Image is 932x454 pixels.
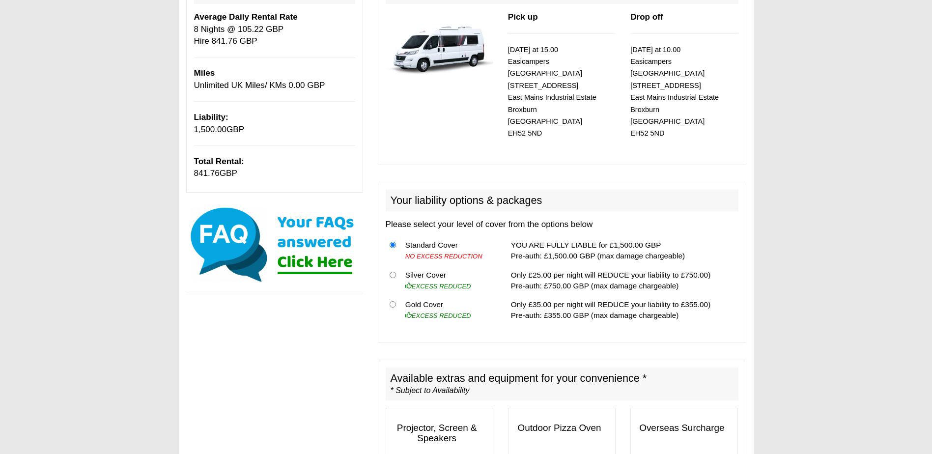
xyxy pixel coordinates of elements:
[386,219,738,230] p: Please select your level of cover from the options below
[194,112,355,136] p: GBP
[391,386,470,395] i: * Subject to Availability
[508,418,615,438] h3: Outdoor Pizza Oven
[386,11,493,81] img: 339.jpg
[507,295,738,325] td: Only £35.00 per night will REDUCE your liability to £355.00) Pre-auth: £355.00 GBP (max damage ch...
[507,265,738,295] td: Only £25.00 per night will REDUCE your liability to £750.00) Pre-auth: £750.00 GBP (max damage ch...
[186,205,363,284] img: Click here for our most common FAQs
[508,46,596,138] small: [DATE] at 15.00 Easicampers [GEOGRAPHIC_DATA] [STREET_ADDRESS] East Mains Industrial Estate Broxb...
[631,418,737,438] h3: Overseas Surcharge
[386,368,738,401] h2: Available extras and equipment for your convenience *
[401,265,496,295] td: Silver Cover
[507,236,738,266] td: YOU ARE FULLY LIABLE for £1,500.00 GBP Pre-auth: £1,500.00 GBP (max damage chargeable)
[405,253,482,260] i: NO EXCESS REDUCTION
[405,312,471,319] i: EXCESS REDUCED
[386,418,493,449] h3: Projector, Screen & Speakers
[194,67,355,91] p: Unlimited UK Miles/ KMs 0.00 GBP
[194,12,298,22] b: Average Daily Rental Rate
[194,125,227,134] span: 1,500.00
[194,113,228,122] b: Liability:
[386,190,738,211] h2: Your liability options & packages
[401,295,496,325] td: Gold Cover
[405,283,471,290] i: EXCESS REDUCED
[508,12,538,22] b: Pick up
[194,157,244,166] b: Total Rental:
[630,46,719,138] small: [DATE] at 10.00 Easicampers [GEOGRAPHIC_DATA] [STREET_ADDRESS] East Mains Industrial Estate Broxb...
[401,236,496,266] td: Standard Cover
[194,156,355,180] p: GBP
[630,12,663,22] b: Drop off
[194,11,355,47] p: 8 Nights @ 105.22 GBP Hire 841.76 GBP
[194,68,215,78] b: Miles
[194,169,220,178] span: 841.76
